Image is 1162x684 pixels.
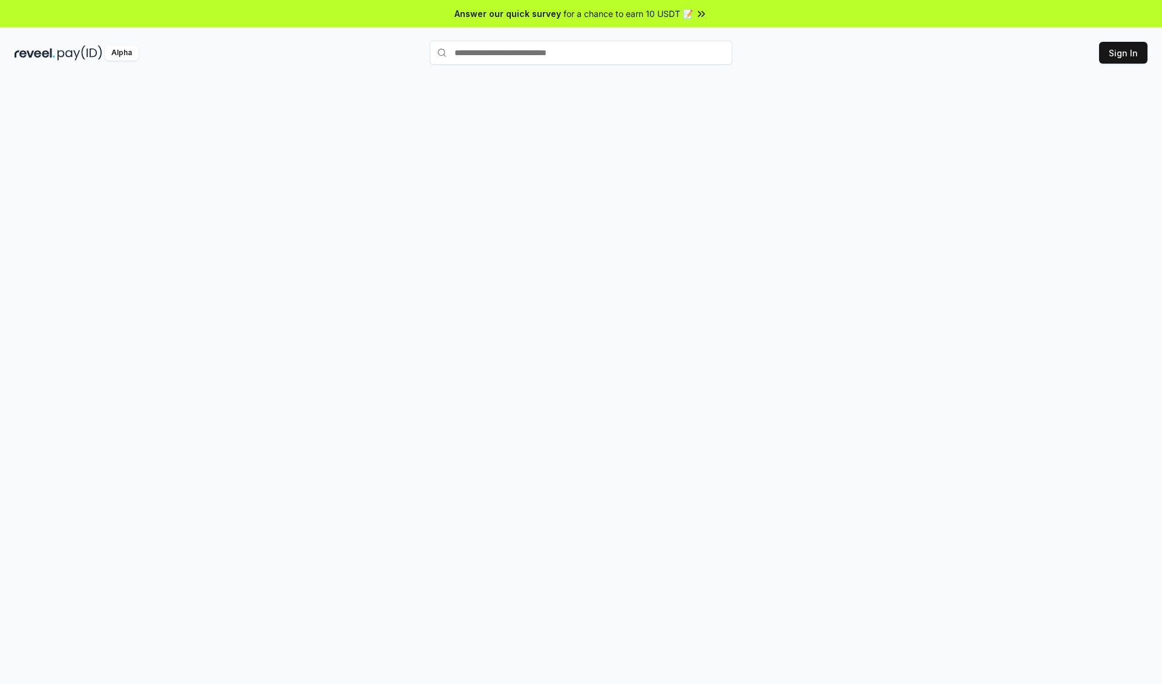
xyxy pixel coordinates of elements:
span: Answer our quick survey [455,7,561,20]
img: pay_id [57,45,102,61]
button: Sign In [1099,42,1147,64]
div: Alpha [105,45,139,61]
span: for a chance to earn 10 USDT 📝 [563,7,693,20]
img: reveel_dark [15,45,55,61]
